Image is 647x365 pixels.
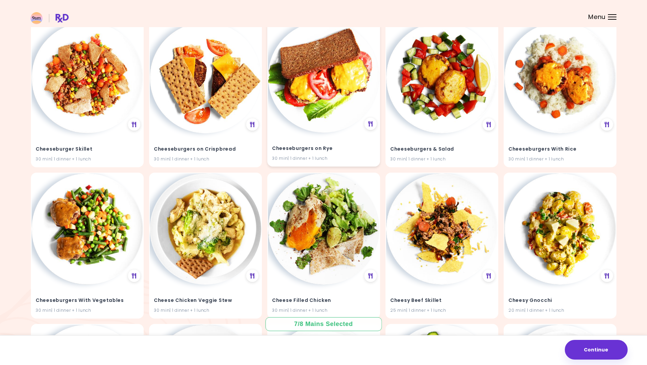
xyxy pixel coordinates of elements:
[36,307,139,313] div: 30 min | 1 dinner + 1 lunch
[128,118,140,131] div: See Meal Plan
[272,307,375,313] div: 30 min | 1 dinner + 1 lunch
[601,118,613,131] div: See Meal Plan
[483,118,495,131] div: See Meal Plan
[390,295,493,306] h4: Cheesy Beef Skillet
[154,307,257,313] div: 30 min | 1 dinner + 1 lunch
[272,143,375,154] h4: Cheeseburgers on Rye
[154,156,257,162] div: 30 min | 1 dinner + 1 lunch
[289,320,358,328] div: 7 / 8 Mains Selected
[483,270,495,282] div: See Meal Plan
[154,144,257,155] h4: Cheeseburgers on Crispbread
[588,14,606,20] span: Menu
[601,270,613,282] div: See Meal Plan
[272,295,375,306] h4: Cheese Filled Chicken
[508,307,612,313] div: 20 min | 1 dinner + 1 lunch
[565,340,628,360] button: Continue
[390,307,493,313] div: 25 min | 1 dinner + 1 lunch
[36,156,139,162] div: 30 min | 1 dinner + 1 lunch
[364,118,377,130] div: See Meal Plan
[390,156,493,162] div: 30 min | 1 dinner + 1 lunch
[272,155,375,162] div: 30 min | 1 dinner + 1 lunch
[246,118,258,131] div: See Meal Plan
[36,295,139,306] h4: Cheeseburgers With Vegetables
[390,144,493,155] h4: Cheeseburgers & Salad
[36,144,139,155] h4: Cheeseburger Skillet
[508,156,612,162] div: 30 min | 1 dinner + 1 lunch
[128,270,140,282] div: See Meal Plan
[31,12,69,24] img: RxDiet
[154,295,257,306] h4: Cheese Chicken Veggie Stew
[508,295,612,306] h4: Cheesy Gnocchi
[364,270,377,282] div: See Meal Plan
[246,270,258,282] div: See Meal Plan
[508,144,612,155] h4: Cheeseburgers With Rice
